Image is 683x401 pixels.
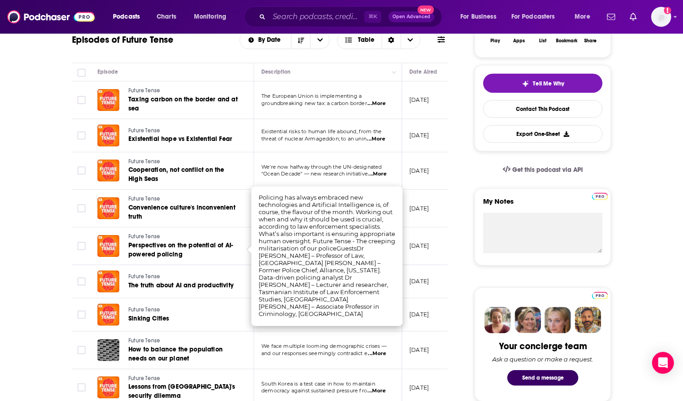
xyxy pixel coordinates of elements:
[128,306,160,313] span: Future Tense
[409,242,429,250] p: [DATE]
[128,135,232,143] span: Existential hope vs Existential Fear
[261,66,291,77] div: Description
[409,131,429,139] p: [DATE]
[337,31,420,49] button: Choose View
[511,10,555,23] span: For Podcasters
[261,387,367,394] span: democracy against sustained pressure fro
[388,11,434,22] button: Open AdvancedNew
[367,387,386,395] span: ...More
[128,204,235,221] span: Convenience culture's inconvenient truth
[128,233,160,240] span: Future Tense
[392,15,430,19] span: Open Advanced
[484,307,511,333] img: Sydney Profile
[310,31,329,49] button: open menu
[128,135,237,144] a: Existential hope vs Existential Fear
[409,96,429,104] p: [DATE]
[128,233,238,241] a: Future Tense
[194,10,226,23] span: Monitoring
[128,382,238,401] a: Lessons from [GEOGRAPHIC_DATA]'s security dilemma
[128,375,160,381] span: Future Tense
[128,87,238,95] a: Future Tense
[522,80,529,87] img: tell me why sparkle
[592,291,608,299] a: Pro website
[72,34,173,45] h1: Episodes of Future Tense
[515,307,541,333] img: Barbara Profile
[128,241,238,259] a: Perspectives on the potential of AI-powered policing
[77,204,86,212] span: Toggle select row
[128,315,169,322] span: Sinking Cities
[409,205,429,212] p: [DATE]
[261,93,362,99] span: The European Union is implementing a
[128,314,237,323] a: Sinking Cities
[651,7,671,27] button: Show profile menu
[418,5,434,14] span: New
[77,311,86,319] span: Toggle select row
[409,346,429,354] p: [DATE]
[575,10,590,23] span: More
[128,273,160,280] span: Future Tense
[128,195,238,203] a: Future Tense
[651,7,671,27] img: User Profile
[128,281,237,290] a: The truth about AI and productivity
[128,273,237,281] a: Future Tense
[77,96,86,104] span: Toggle select row
[128,375,238,383] a: Future Tense
[483,100,602,118] a: Contact This Podcast
[128,241,233,258] span: Perspectives on the potential of AI-powered policing
[128,203,238,221] a: Convenience culture's inconvenient truth
[77,277,86,286] span: Toggle select row
[592,292,608,299] img: Podchaser Pro
[128,195,160,202] span: Future Tense
[188,10,238,24] button: open menu
[367,100,386,107] span: ...More
[409,66,437,77] div: Date Aired
[7,8,95,25] img: Podchaser - Follow, Share and Rate Podcasts
[409,167,429,175] p: [DATE]
[77,166,86,175] span: Toggle select row
[490,38,500,44] div: Play
[128,383,235,400] span: Lessons from [GEOGRAPHIC_DATA]'s security dilemma
[664,7,671,14] svg: Add a profile image
[483,74,602,93] button: tell me why sparkleTell Me Why
[626,9,640,25] a: Show notifications dropdown
[495,159,590,181] a: Get this podcast via API
[128,345,238,363] a: How to balance the population needs on our planet
[261,100,367,106] span: groundbreaking new tax: a carbon border
[507,370,578,386] button: Send a message
[603,9,619,25] a: Show notifications dropdown
[269,10,364,24] input: Search podcasts, credits, & more...
[128,87,160,94] span: Future Tense
[483,197,602,213] label: My Notes
[651,7,671,27] span: Logged in as KSMolly
[128,158,160,165] span: Future Tense
[492,356,593,363] div: Ask a question or make a request.
[261,135,367,142] span: threat of nuclear Armageddon; to an unin
[128,337,238,345] a: Future Tense
[454,10,508,24] button: open menu
[261,343,387,349] span: We face multiple looming demographic crises —
[584,38,596,44] div: Share
[592,193,608,200] img: Podchaser Pro
[652,352,674,374] div: Open Intercom Messenger
[128,95,238,113] a: Taxing carbon on the border and at sea
[128,95,238,112] span: Taxing carbon on the border and at sea
[367,135,385,143] span: ...More
[389,67,400,78] button: Column Actions
[460,10,496,23] span: For Business
[157,10,176,23] span: Charts
[77,242,86,250] span: Toggle select row
[545,307,571,333] img: Jules Profile
[97,66,118,77] div: Episode
[261,164,382,170] span: We're now halfway through the UN-designated
[259,194,395,317] span: Policing has always embraced new technologies and Artificial Intelligence is, of course, the flav...
[505,10,568,24] button: open menu
[409,311,429,318] p: [DATE]
[128,281,234,289] span: The truth about AI and productivity
[539,38,546,44] div: List
[113,10,140,23] span: Podcasts
[409,384,429,391] p: [DATE]
[533,80,564,87] span: Tell Me Why
[261,381,375,387] span: South Korea is a test case in how to maintain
